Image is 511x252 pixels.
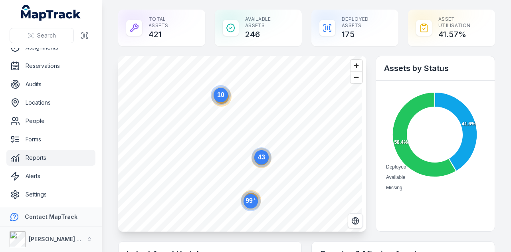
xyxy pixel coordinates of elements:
text: 99 [246,197,256,204]
a: Alerts [6,168,95,184]
canvas: Map [118,56,362,232]
button: Zoom in [351,60,362,71]
strong: [PERSON_NAME] Group [29,236,94,242]
strong: Contact MapTrack [25,213,77,220]
span: Available [386,175,405,180]
span: Search [37,32,56,40]
a: Audits [6,76,95,92]
a: People [6,113,95,129]
button: Switch to Satellite View [348,213,363,228]
text: 10 [217,91,224,98]
h2: Assets by Status [384,63,487,74]
button: Zoom out [351,71,362,83]
a: Reservations [6,58,95,74]
a: Forms [6,131,95,147]
tspan: + [254,197,256,201]
span: Missing [386,185,402,190]
text: 43 [258,154,265,161]
a: Locations [6,95,95,111]
span: Deployed [386,164,406,170]
a: MapTrack [21,5,81,21]
button: Search [10,28,74,43]
a: Settings [6,187,95,202]
a: Reports [6,150,95,166]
